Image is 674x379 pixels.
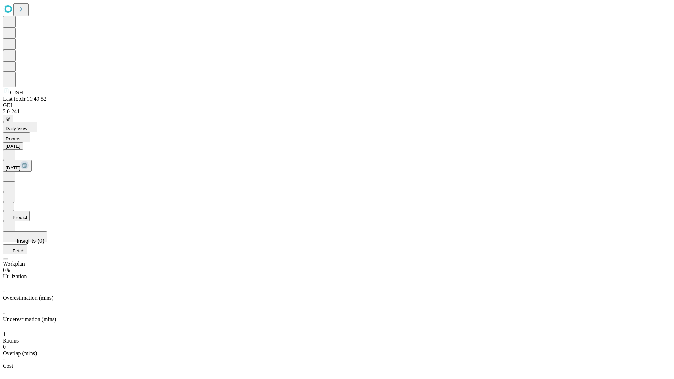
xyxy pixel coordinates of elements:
[3,261,25,267] span: Workplan
[3,344,6,350] span: 0
[3,160,32,172] button: [DATE]
[3,273,27,279] span: Utilization
[16,238,44,244] span: Insights (0)
[6,165,20,171] span: [DATE]
[3,108,671,115] div: 2.0.241
[3,211,30,221] button: Predict
[6,136,20,141] span: Rooms
[3,363,13,369] span: Cost
[3,122,37,132] button: Daily View
[3,142,23,150] button: [DATE]
[6,116,11,121] span: @
[3,102,671,108] div: GEI
[3,331,6,337] span: 1
[3,338,19,344] span: Rooms
[6,126,27,131] span: Daily View
[3,115,13,122] button: @
[3,310,5,316] span: -
[3,267,10,273] span: 0%
[3,295,53,301] span: Overestimation (mins)
[3,288,5,294] span: -
[3,132,30,142] button: Rooms
[3,316,56,322] span: Underestimation (mins)
[3,96,46,102] span: Last fetch: 11:49:52
[3,231,47,242] button: Insights (0)
[3,244,27,254] button: Fetch
[3,357,5,363] span: -
[3,350,37,356] span: Overlap (mins)
[10,89,23,95] span: GJSH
